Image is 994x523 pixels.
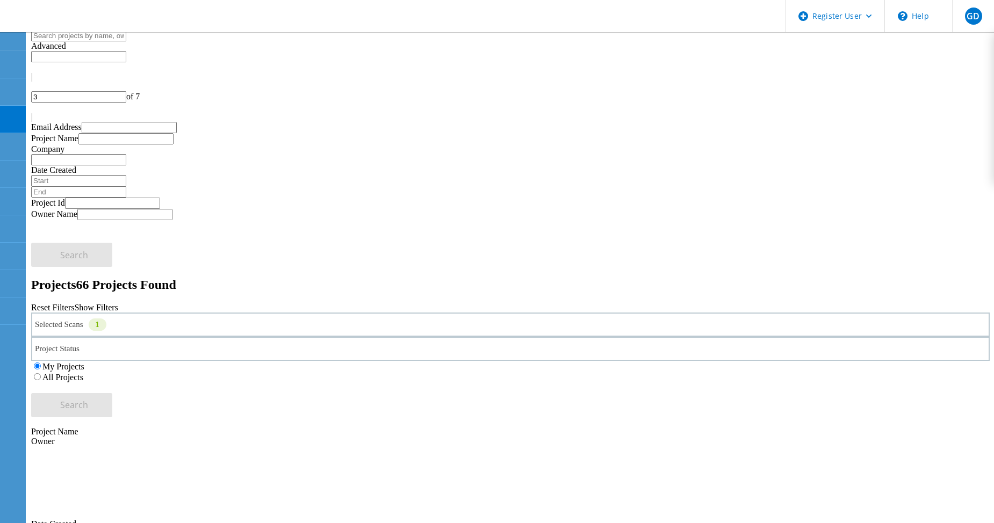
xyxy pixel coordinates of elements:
[60,249,88,261] span: Search
[31,72,990,82] div: |
[31,437,990,446] div: Owner
[31,313,990,337] div: Selected Scans
[74,303,118,312] a: Show Filters
[31,278,76,292] b: Projects
[31,303,74,312] a: Reset Filters
[126,92,140,101] span: of 7
[31,243,112,267] button: Search
[31,165,76,175] label: Date Created
[31,30,126,41] input: Search projects by name, owner, ID, company, etc
[31,427,990,437] div: Project Name
[42,373,83,382] label: All Projects
[31,198,65,207] label: Project Id
[31,186,126,198] input: End
[11,21,126,30] a: Live Optics Dashboard
[31,122,82,132] label: Email Address
[31,393,112,417] button: Search
[31,41,66,50] span: Advanced
[31,209,77,219] label: Owner Name
[898,11,907,21] svg: \n
[31,144,64,154] label: Company
[31,337,990,361] div: Project Status
[60,399,88,411] span: Search
[967,12,979,20] span: GD
[31,112,990,122] div: |
[89,318,106,331] div: 1
[76,278,176,292] span: 66 Projects Found
[42,362,84,371] label: My Projects
[31,175,126,186] input: Start
[31,134,78,143] label: Project Name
